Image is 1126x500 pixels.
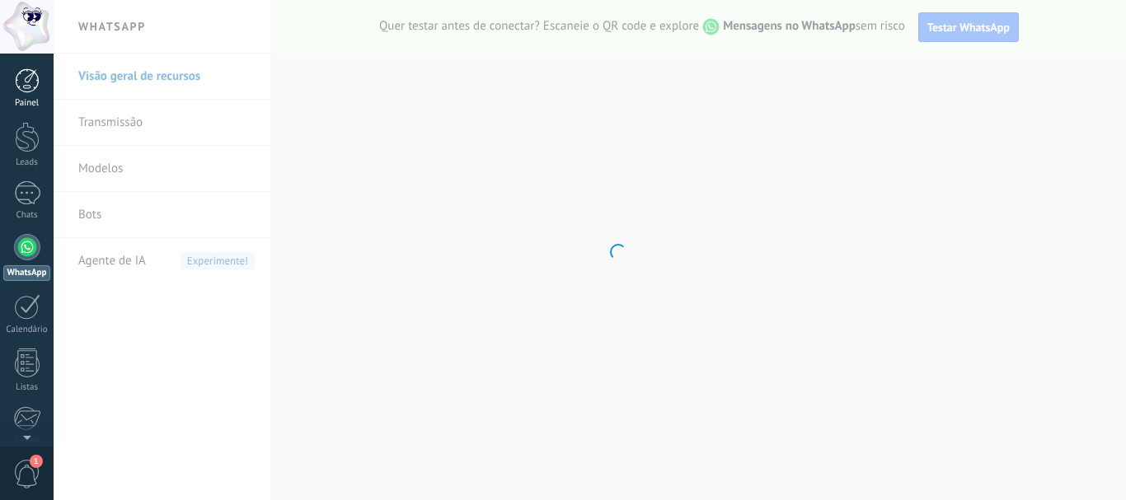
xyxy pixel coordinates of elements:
div: Listas [3,382,51,393]
div: WhatsApp [3,265,50,281]
div: Chats [3,210,51,221]
div: Calendário [3,325,51,335]
div: Painel [3,98,51,109]
div: Leads [3,157,51,168]
span: 1 [30,455,43,468]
